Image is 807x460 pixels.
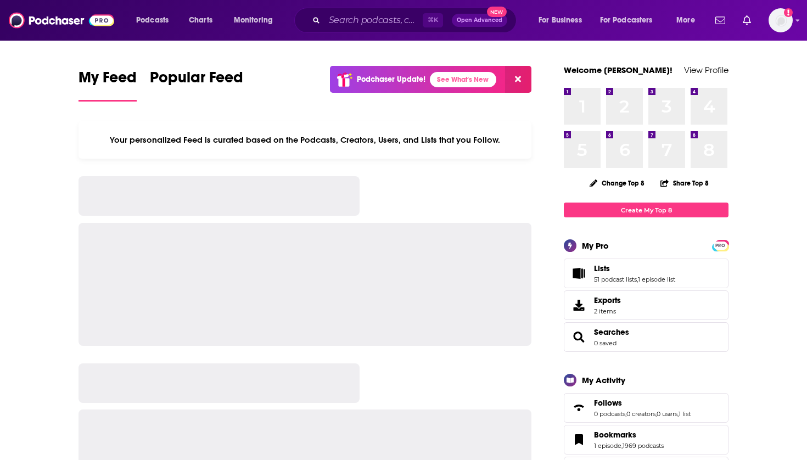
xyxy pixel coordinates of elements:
[582,375,625,385] div: My Activity
[657,410,677,418] a: 0 users
[594,307,621,315] span: 2 items
[564,203,728,217] a: Create My Top 8
[593,12,669,29] button: open menu
[626,410,655,418] a: 0 creators
[136,13,169,28] span: Podcasts
[564,290,728,320] a: Exports
[568,400,590,416] a: Follows
[594,339,617,347] a: 0 saved
[594,295,621,305] span: Exports
[79,68,137,93] span: My Feed
[621,442,623,450] span: ,
[594,263,610,273] span: Lists
[9,10,114,31] img: Podchaser - Follow, Share and Rate Podcasts
[568,298,590,313] span: Exports
[324,12,423,29] input: Search podcasts, credits, & more...
[564,393,728,423] span: Follows
[594,398,622,408] span: Follows
[594,276,637,283] a: 51 podcast lists
[539,13,582,28] span: For Business
[711,11,730,30] a: Show notifications dropdown
[677,410,679,418] span: ,
[594,398,691,408] a: Follows
[594,327,629,337] a: Searches
[487,7,507,17] span: New
[182,12,219,29] a: Charts
[625,410,626,418] span: ,
[564,259,728,288] span: Lists
[564,65,672,75] a: Welcome [PERSON_NAME]!
[234,13,273,28] span: Monitoring
[189,13,212,28] span: Charts
[714,241,727,249] a: PRO
[594,442,621,450] a: 1 episode
[714,242,727,250] span: PRO
[679,410,691,418] a: 1 list
[452,14,507,27] button: Open AdvancedNew
[660,172,709,194] button: Share Top 8
[568,432,590,447] a: Bookmarks
[150,68,243,102] a: Popular Feed
[769,8,793,32] button: Show profile menu
[769,8,793,32] img: User Profile
[128,12,183,29] button: open menu
[676,13,695,28] span: More
[79,121,531,159] div: Your personalized Feed is curated based on the Podcasts, Creators, Users, and Lists that you Follow.
[150,68,243,93] span: Popular Feed
[582,240,609,251] div: My Pro
[738,11,755,30] a: Show notifications dropdown
[79,68,137,102] a: My Feed
[769,8,793,32] span: Logged in as Mark.Hayward
[655,410,657,418] span: ,
[583,176,651,190] button: Change Top 8
[430,72,496,87] a: See What's New
[594,430,636,440] span: Bookmarks
[457,18,502,23] span: Open Advanced
[568,329,590,345] a: Searches
[669,12,709,29] button: open menu
[564,425,728,455] span: Bookmarks
[600,13,653,28] span: For Podcasters
[594,410,625,418] a: 0 podcasts
[594,263,675,273] a: Lists
[594,430,664,440] a: Bookmarks
[684,65,728,75] a: View Profile
[637,276,638,283] span: ,
[784,8,793,17] svg: Add a profile image
[423,13,443,27] span: ⌘ K
[531,12,596,29] button: open menu
[226,12,287,29] button: open menu
[564,322,728,352] span: Searches
[305,8,527,33] div: Search podcasts, credits, & more...
[623,442,664,450] a: 1969 podcasts
[357,75,425,84] p: Podchaser Update!
[638,276,675,283] a: 1 episode list
[568,266,590,281] a: Lists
